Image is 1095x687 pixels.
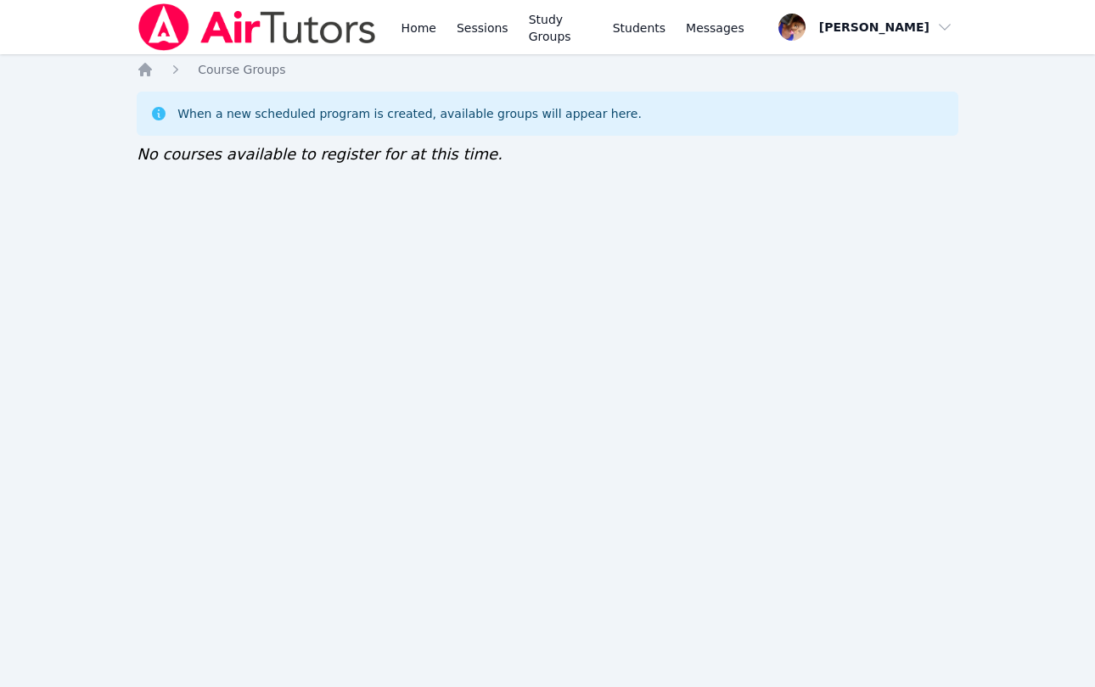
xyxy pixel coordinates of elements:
[137,61,958,78] nav: Breadcrumb
[198,63,285,76] span: Course Groups
[137,145,503,163] span: No courses available to register for at this time.
[137,3,377,51] img: Air Tutors
[198,61,285,78] a: Course Groups
[686,20,744,36] span: Messages
[177,105,642,122] div: When a new scheduled program is created, available groups will appear here.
